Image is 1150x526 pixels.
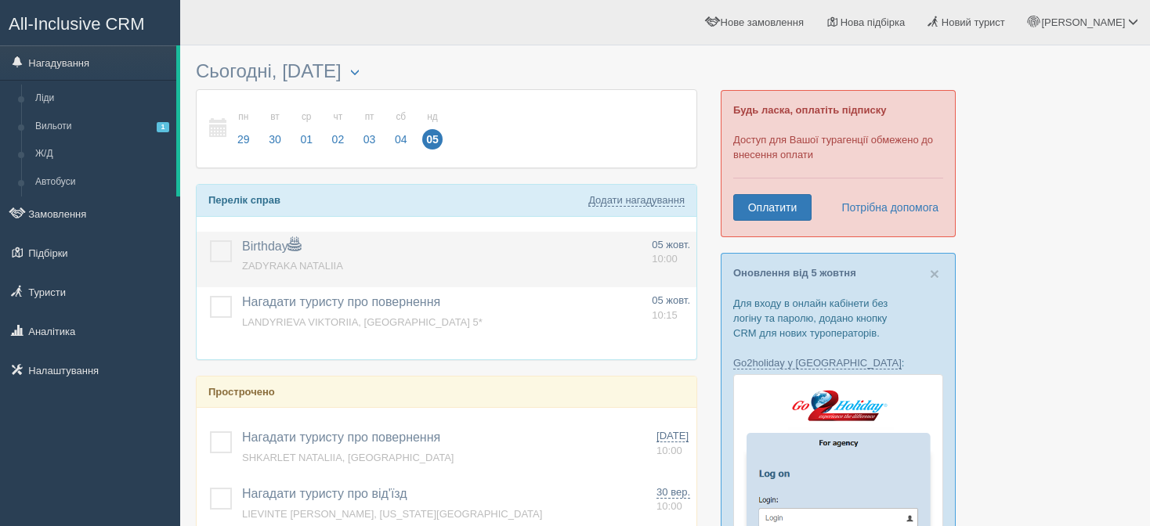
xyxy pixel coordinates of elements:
span: 05 [422,129,443,150]
span: 01 [296,129,316,150]
span: [DATE] [656,430,689,442]
span: 02 [328,129,349,150]
small: сб [391,110,411,124]
a: Ліди [28,85,176,113]
p: : [733,355,943,370]
span: [PERSON_NAME] [1041,16,1125,28]
p: Для входу в онлайн кабінети без логіну та паролю, додано кнопку CRM для нових туроператорів. [733,296,943,340]
a: Автобуси [28,168,176,196]
a: Go2holiday у [GEOGRAPHIC_DATA] [733,357,902,369]
a: нд 05 [418,102,443,156]
button: Close [930,265,939,282]
a: Birthday [242,240,301,253]
span: 10:00 [656,445,682,456]
small: пт [360,110,380,124]
a: ZADYRAKA NATALIIA [242,260,343,272]
span: 30 вер. [656,486,690,499]
b: Прострочено [208,386,275,398]
a: LANDYRIEVA VIKTORIIA, [GEOGRAPHIC_DATA] 5* [242,316,483,328]
a: Оплатити [733,194,812,221]
span: Нове замовлення [721,16,804,28]
a: Вильоти1 [28,113,176,141]
span: 04 [391,129,411,150]
a: пт 03 [355,102,385,156]
span: 10:00 [656,500,682,512]
span: 03 [360,129,380,150]
a: 05 жовт. 10:15 [652,294,690,322]
a: пн 29 [229,102,259,156]
span: 05 жовт. [652,294,690,306]
a: All-Inclusive CRM [1,1,179,44]
a: Нагадати туристу про повернення [242,431,440,444]
small: нд [422,110,443,124]
a: чт 02 [324,102,353,156]
a: 30 вер. 10:00 [656,485,690,514]
b: Будь ласка, оплатіть підписку [733,104,886,116]
b: Перелік справ [208,194,280,206]
a: Нагадати туристу про від'їзд [242,487,407,500]
span: 1 [157,122,169,132]
span: 29 [233,129,254,150]
span: 10:00 [652,253,678,265]
a: сб 04 [386,102,416,156]
span: Новий турист [942,16,1005,28]
a: 05 жовт. 10:00 [652,238,690,267]
span: 05 жовт. [652,239,690,250]
h3: Сьогодні, [DATE] [196,61,697,81]
span: 10:15 [652,309,678,321]
span: All-Inclusive CRM [9,14,145,34]
span: Нова підбірка [841,16,906,28]
small: вт [265,110,285,124]
a: Додати нагадування [588,194,685,207]
a: SHKARLET NATALIIA, [GEOGRAPHIC_DATA] [242,452,454,463]
a: Потрібна допомога [831,194,939,221]
a: Оновлення від 5 жовтня [733,267,856,279]
div: Доступ для Вашої турагенції обмежено до внесення оплати [721,90,956,237]
a: вт 30 [260,102,290,156]
span: 30 [265,129,285,150]
small: пн [233,110,254,124]
small: чт [328,110,349,124]
span: × [930,265,939,283]
a: Ж/Д [28,140,176,168]
a: LIEVINTE [PERSON_NAME], [US_STATE][GEOGRAPHIC_DATA] [242,508,542,520]
small: ср [296,110,316,124]
a: Нагадати туристу про повернення [242,295,440,308]
a: [DATE] 10:00 [656,429,690,458]
a: ср 01 [291,102,321,156]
